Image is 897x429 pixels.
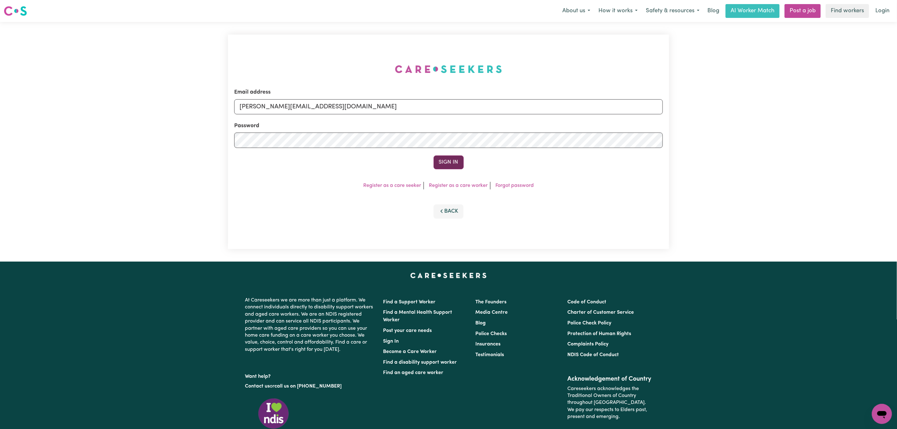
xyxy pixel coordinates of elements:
a: Register as a care worker [429,183,488,188]
button: Back [434,204,464,218]
a: NDIS Code of Conduct [567,352,619,357]
a: Post a job [785,4,821,18]
a: Careseekers logo [4,4,27,18]
a: Complaints Policy [567,342,608,347]
p: or [245,380,376,392]
a: Code of Conduct [567,300,606,305]
a: call us on [PHONE_NUMBER] [275,384,342,389]
input: Email address [234,99,663,114]
a: Insurances [475,342,500,347]
a: Blog [475,321,486,326]
a: Post your care needs [383,328,432,333]
a: Find workers [826,4,869,18]
a: Sign In [383,339,399,344]
a: Find a disability support worker [383,360,457,365]
p: Careseekers acknowledges the Traditional Owners of Country throughout [GEOGRAPHIC_DATA]. We pay o... [567,383,652,423]
iframe: Button to launch messaging window, conversation in progress [872,404,892,424]
p: At Careseekers we are more than just a platform. We connect individuals directly to disability su... [245,294,376,356]
a: Protection of Human Rights [567,331,631,336]
a: Charter of Customer Service [567,310,634,315]
a: Blog [704,4,723,18]
a: Police Checks [475,331,507,336]
a: The Founders [475,300,506,305]
a: Forgot password [495,183,534,188]
label: Password [234,122,259,130]
a: Find a Support Worker [383,300,436,305]
a: Register as a care seeker [363,183,421,188]
p: Want help? [245,371,376,380]
a: Become a Care Worker [383,349,437,354]
button: About us [558,4,594,18]
a: Police Check Policy [567,321,611,326]
a: Contact us [245,384,270,389]
a: Careseekers home page [410,273,487,278]
a: Login [872,4,893,18]
a: Media Centre [475,310,508,315]
img: Careseekers logo [4,5,27,17]
a: Find a Mental Health Support Worker [383,310,452,323]
a: Find an aged care worker [383,370,444,375]
a: Testimonials [475,352,504,357]
button: Safety & resources [642,4,704,18]
button: How it works [594,4,642,18]
label: Email address [234,88,271,96]
h2: Acknowledgement of Country [567,375,652,383]
a: AI Worker Match [726,4,780,18]
button: Sign In [434,155,464,169]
